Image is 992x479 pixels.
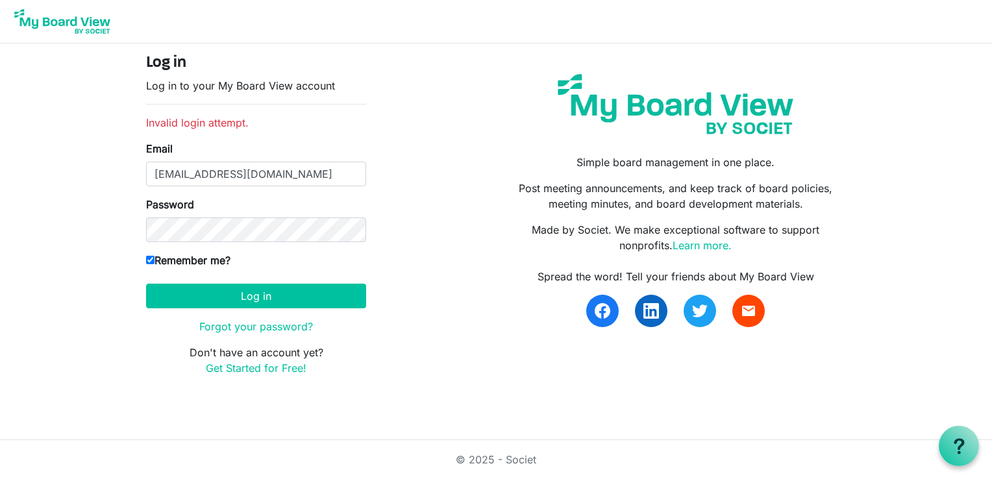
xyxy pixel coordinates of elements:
[146,284,366,308] button: Log in
[673,239,732,252] a: Learn more.
[456,453,536,466] a: © 2025 - Societ
[146,115,366,130] li: Invalid login attempt.
[146,345,366,376] p: Don't have an account yet?
[206,362,306,375] a: Get Started for Free!
[692,303,708,319] img: twitter.svg
[506,180,846,212] p: Post meeting announcements, and keep track of board policies, meeting minutes, and board developm...
[643,303,659,319] img: linkedin.svg
[506,222,846,253] p: Made by Societ. We make exceptional software to support nonprofits.
[741,303,756,319] span: email
[146,252,230,268] label: Remember me?
[146,141,173,156] label: Email
[506,269,846,284] div: Spread the word! Tell your friends about My Board View
[506,154,846,170] p: Simple board management in one place.
[146,54,366,73] h4: Log in
[199,320,313,333] a: Forgot your password?
[10,5,114,38] img: My Board View Logo
[146,78,366,93] p: Log in to your My Board View account
[732,295,765,327] a: email
[595,303,610,319] img: facebook.svg
[146,197,194,212] label: Password
[146,256,155,264] input: Remember me?
[548,64,803,144] img: my-board-view-societ.svg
